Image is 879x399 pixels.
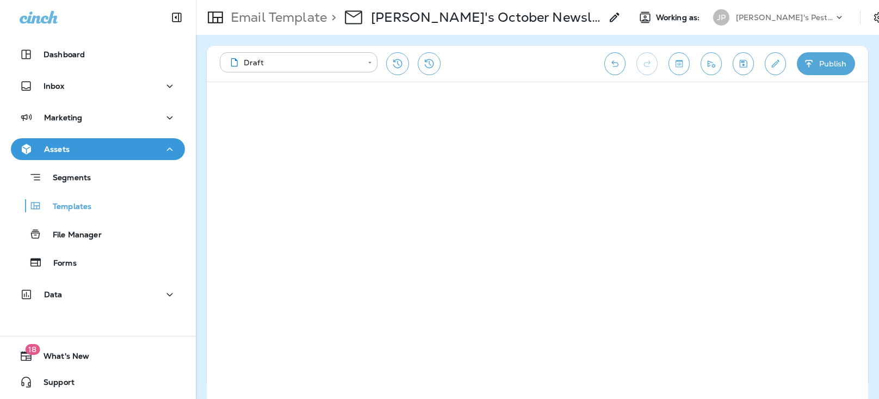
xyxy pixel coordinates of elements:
button: Undo [604,52,626,75]
span: What's New [33,352,89,365]
div: JP [713,9,729,26]
button: Dashboard [11,44,185,65]
p: [PERSON_NAME]'s Pest Control - [GEOGRAPHIC_DATA] [736,13,834,22]
p: Assets [44,145,70,154]
button: Segments [11,165,185,189]
p: Data [44,290,63,299]
button: Forms [11,251,185,274]
button: Save [733,52,754,75]
p: Forms [42,259,77,269]
button: Templates [11,194,185,217]
button: Send test email [701,52,722,75]
p: > [327,9,336,26]
div: Joshua's October Newsletter [371,9,602,26]
button: Edit details [765,52,786,75]
button: Assets [11,138,185,160]
button: File Manager [11,223,185,245]
p: [PERSON_NAME]'s October Newsletter [371,9,602,26]
button: Restore from previous version [386,52,409,75]
button: Toggle preview [668,52,690,75]
button: Publish [797,52,855,75]
button: Collapse Sidebar [162,7,192,28]
button: Data [11,284,185,305]
span: 18 [25,344,40,355]
button: Marketing [11,107,185,128]
span: Support [33,378,75,391]
button: 18What's New [11,345,185,367]
p: Email Template [226,9,327,26]
button: Inbox [11,75,185,97]
p: Marketing [44,113,82,122]
p: Dashboard [44,50,85,59]
p: Inbox [44,82,64,90]
p: Templates [42,202,91,212]
p: Segments [42,173,91,184]
div: Draft [227,57,360,68]
button: View Changelog [418,52,441,75]
button: Support [11,371,185,393]
p: File Manager [42,230,102,241]
span: Working as: [656,13,702,22]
